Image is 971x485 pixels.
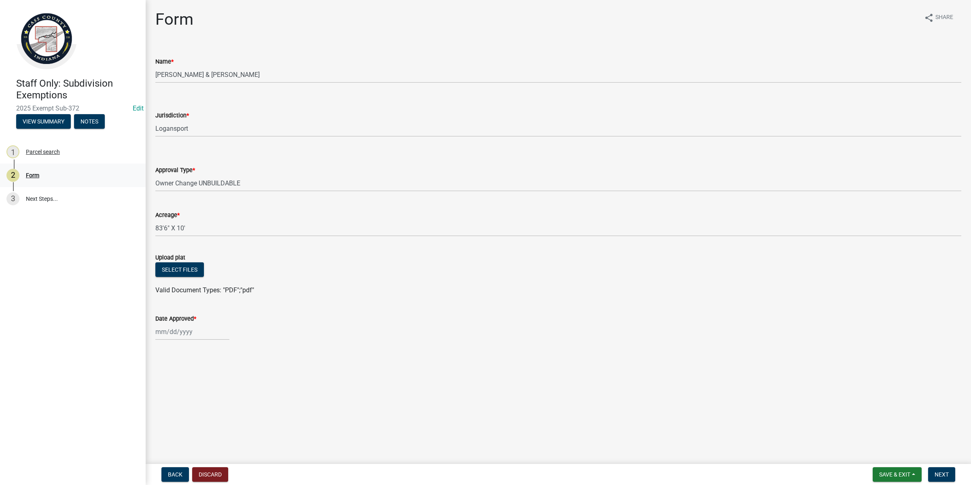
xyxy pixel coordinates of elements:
input: mm/dd/yyyy [155,323,229,340]
wm-modal-confirm: Notes [74,119,105,125]
div: Parcel search [26,149,60,155]
h4: Staff Only: Subdivision Exemptions [16,78,139,101]
span: Next [935,471,949,478]
div: 2 [6,169,19,182]
span: Valid Document Types: "PDF";"pdf" [155,286,254,294]
button: shareShare [918,10,960,26]
label: Date Approved [155,316,196,322]
a: Edit [133,104,144,112]
button: View Summary [16,114,71,129]
label: Name [155,59,174,65]
wm-modal-confirm: Summary [16,119,71,125]
img: Cass County, Indiana [16,9,77,69]
button: Notes [74,114,105,129]
wm-modal-confirm: Edit Application Number [133,104,144,112]
span: Save & Exit [879,471,910,478]
i: share [924,13,934,23]
button: Save & Exit [873,467,922,482]
button: Discard [192,467,228,482]
label: Acreage [155,213,180,218]
div: 1 [6,145,19,158]
label: Jurisdiction [155,113,189,119]
button: Next [928,467,955,482]
button: Back [161,467,189,482]
span: 2025 Exempt Sub-372 [16,104,129,112]
label: Approval Type [155,168,195,173]
div: 3 [6,192,19,205]
button: Select files [155,262,204,277]
div: Form [26,172,39,178]
label: Upload plat [155,255,185,261]
span: Share [935,13,953,23]
h1: Form [155,10,193,29]
span: Back [168,471,182,478]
